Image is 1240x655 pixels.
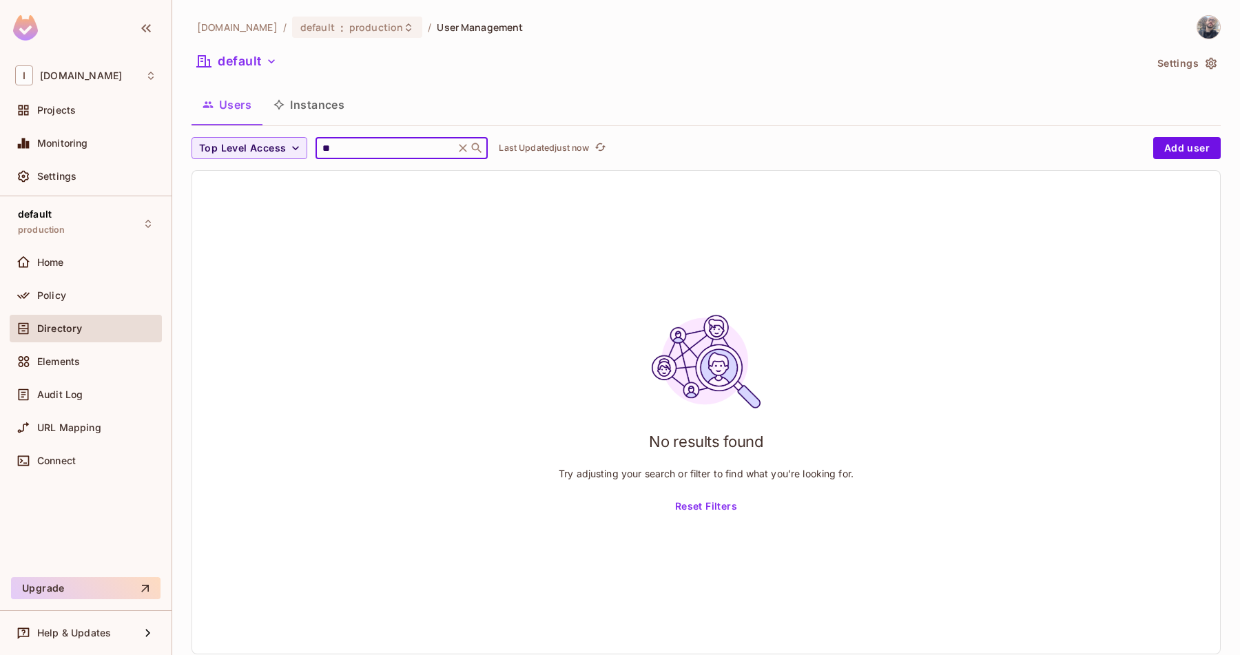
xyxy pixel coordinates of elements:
[649,431,763,452] h1: No results found
[40,70,122,81] span: Workspace: inventa.shop
[37,389,83,400] span: Audit Log
[340,22,344,33] span: :
[37,171,76,182] span: Settings
[15,65,33,85] span: I
[18,209,52,220] span: default
[37,257,64,268] span: Home
[349,21,403,34] span: production
[592,140,608,156] button: refresh
[37,105,76,116] span: Projects
[37,323,82,334] span: Directory
[670,495,743,517] button: Reset Filters
[37,356,80,367] span: Elements
[37,627,111,638] span: Help & Updates
[37,455,76,466] span: Connect
[37,422,101,433] span: URL Mapping
[37,138,88,149] span: Monitoring
[192,50,282,72] button: default
[559,467,854,480] p: Try adjusting your search or filter to find what you’re looking for.
[428,21,431,34] li: /
[37,290,66,301] span: Policy
[262,87,355,122] button: Instances
[197,21,278,34] span: the active workspace
[1197,16,1220,39] img: Hugo Ariaz
[499,143,589,154] p: Last Updated just now
[300,21,335,34] span: default
[437,21,523,34] span: User Management
[192,137,307,159] button: Top Level Access
[589,140,608,156] span: Click to refresh data
[595,141,606,155] span: refresh
[1152,52,1221,74] button: Settings
[13,15,38,41] img: SReyMgAAAABJRU5ErkJggg==
[11,577,161,599] button: Upgrade
[192,87,262,122] button: Users
[283,21,287,34] li: /
[1153,137,1221,159] button: Add user
[199,140,286,157] span: Top Level Access
[18,225,65,236] span: production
